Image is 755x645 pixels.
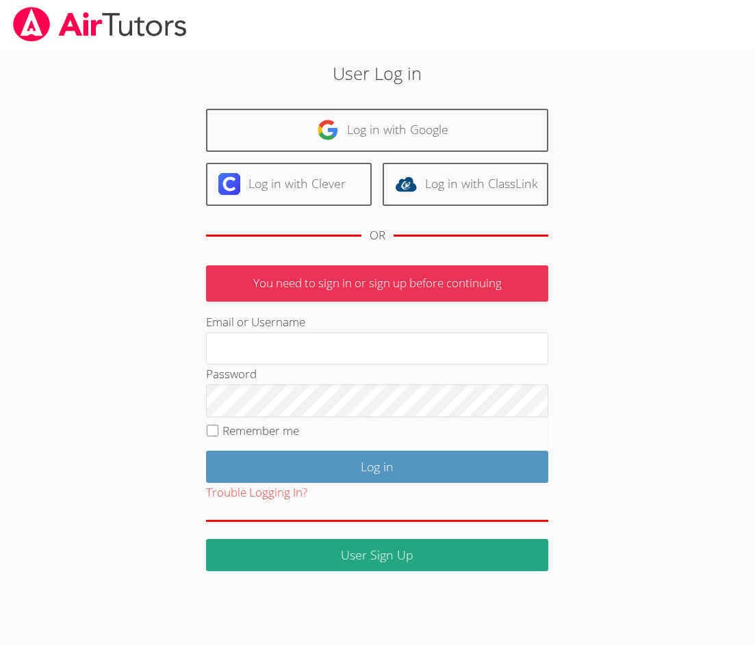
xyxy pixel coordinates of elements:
input: Log in [206,451,548,483]
p: You need to sign in or sign up before continuing [206,265,548,302]
img: google-logo-50288ca7cdecda66e5e0955fdab243c47b7ad437acaf1139b6f446037453330a.svg [317,119,339,141]
label: Email or Username [206,314,305,330]
a: User Sign Up [206,539,548,571]
img: clever-logo-6eab21bc6e7a338710f1a6ff85c0baf02591cd810cc4098c63d3a4b26e2feb20.svg [218,173,240,195]
label: Password [206,366,257,382]
a: Log in with Google [206,109,548,152]
a: Log in with Clever [206,163,372,206]
div: OR [370,226,385,246]
a: Log in with ClassLink [383,163,548,206]
button: Trouble Logging In? [206,483,307,503]
img: airtutors_banner-c4298cdbf04f3fff15de1276eac7730deb9818008684d7c2e4769d2f7ddbe033.png [12,7,188,42]
label: Remember me [222,423,299,438]
img: classlink-logo-d6bb404cc1216ec64c9a2012d9dc4662098be43eaf13dc465df04b49fa7ab582.svg [395,173,417,195]
h2: User Log in [174,60,582,86]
